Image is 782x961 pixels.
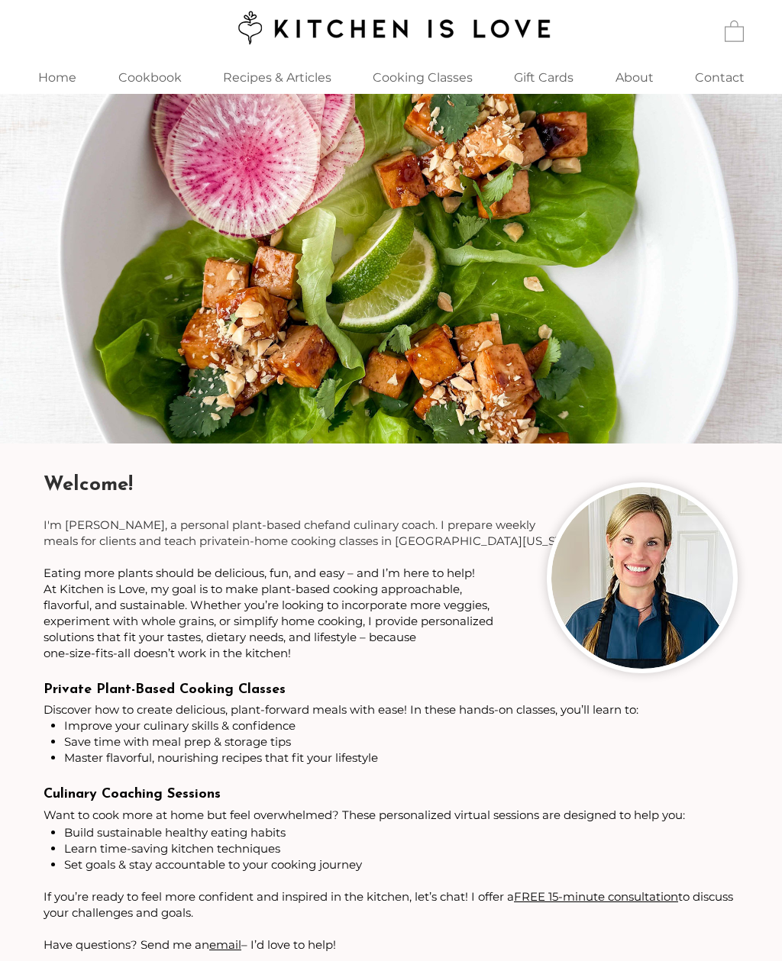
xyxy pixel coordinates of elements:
[44,788,221,801] span: Culinary Coaching Sessions
[44,475,133,495] span: Welcome!
[506,61,581,94] p: Gift Cards
[44,566,478,580] span: Eating more plants should be delicious, fun, and easy – and I’m here to help! ​
[493,61,594,94] a: Gift Cards
[17,61,765,94] nav: Site
[239,534,590,548] span: in-home cooking classes in [GEOGRAPHIC_DATA][US_STATE].
[31,61,84,94] p: Home
[551,487,733,669] img: Woman chef with two braids wearing black apron and smiling.
[44,582,462,596] span: At Kitchen is Love, my goal is to make plant-based cooking approachable,
[44,566,478,580] span: ​​​​​​​​​​​​
[44,518,328,532] span: I'm [PERSON_NAME], a personal plant-based chef
[365,61,480,94] p: Cooking Classes
[44,598,490,612] span: flavorful, and sustainable. Whether you’re looking to incorporate more veggies,
[228,8,554,47] img: Kitchen is Love logo
[514,889,678,904] a: FREE 15-minute consultation
[352,61,493,94] div: Cooking Classes
[687,61,752,94] p: Contact
[44,937,336,952] span: Have questions? Send me an – I’d love to help!
[328,518,535,532] span: and culinary coach. I prepare weekly
[209,937,241,952] a: email
[44,683,286,697] span: Private Plant-Based Cooking Classes
[608,61,661,94] p: About
[44,889,733,920] span: If you’re ready to feel more confident and inspired in the kitchen, let’s chat! I offer a to disc...
[44,702,638,717] span: Discover how to create delicious, plant-forward meals with ease! In these hands-on classes, you’l...
[64,750,378,765] span: Master flavorful, nourishing recipes that fit your lifestyle
[64,841,280,856] span: Learn time-saving kitchen techniques
[674,61,765,94] a: Contact
[594,61,674,94] a: About
[64,734,291,749] span: Save time with meal prep & storage tips
[64,718,296,733] span: Improve your culinary skills & confidence
[44,614,493,628] span: experiment with whole grains, or simplify home cooking, I provide personalized
[44,534,239,548] span: meals for clients and teach private
[64,857,362,872] span: Set goals & stay accountable to your cooking journey
[17,61,98,94] a: Home
[44,630,416,644] span: solutions that fit your tastes, dietary needs, and lifestyle – because
[64,825,286,840] span: Build sustainable healthy eating habits
[202,61,352,94] a: Recipes & Articles
[44,808,685,822] span: Want to cook more at home but feel overwhelmed? These personalized virtual sessions are designed ...
[44,646,291,660] span: one-size-fits-all doesn’t work in the kitchen!
[98,61,202,94] a: Cookbook
[215,61,339,94] p: Recipes & Articles
[111,61,189,94] p: Cookbook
